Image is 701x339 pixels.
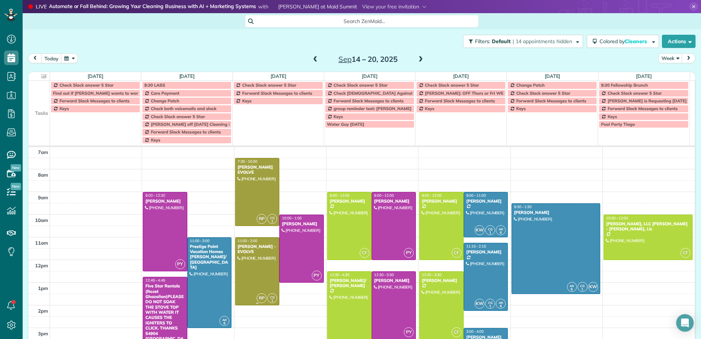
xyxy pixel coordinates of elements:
span: 9:30 LABS [144,82,165,88]
span: with [258,3,268,10]
span: 3:00 - 4:00 [466,329,484,334]
small: 1 [268,218,277,225]
small: 6 [220,320,229,327]
a: Filters: Default | 14 appointments hidden [459,35,583,48]
div: [PERSON_NAME] [281,221,322,226]
span: 12:30 - 3:30 [422,272,441,277]
span: Find out if [PERSON_NAME] wants to work [53,90,141,96]
span: 9:30 Fellowship Brunch [601,82,648,88]
span: Colored by [600,38,650,45]
span: [PERSON_NAME]: OFF Thurs or Fri WEEKLY [425,90,513,96]
span: Keys [60,106,69,111]
img: dan-young.jpg [269,4,275,10]
small: 6 [496,229,505,236]
div: [PERSON_NAME] [329,199,369,204]
span: PY [312,271,322,280]
button: prev [28,53,42,63]
button: Actions [662,35,696,48]
span: Forward Slack Messages to clients [60,98,130,103]
span: [PERSON_NAME] at Maid Summit [278,3,357,10]
span: Forward Slack Messages to clients [242,90,312,96]
small: 1 [268,297,277,304]
span: CG [488,227,493,231]
div: [PERSON_NAME] [466,249,506,255]
div: Open Intercom Messenger [676,314,694,332]
span: Keys [151,137,160,143]
span: 12:45 - 4:45 [145,278,165,283]
span: 8am [38,172,48,178]
span: 11:15 - 2:15 [466,244,486,249]
span: Check [DEMOGRAPHIC_DATA] Against Spreadsheet [334,90,440,96]
span: Keys [334,114,343,119]
button: Week [658,53,682,63]
span: Check Slack answer 5 Star [151,114,205,119]
span: 12pm [35,263,48,268]
span: Check Slack answer 5 Star [242,82,296,88]
span: 11:00 - 2:00 [238,238,257,243]
span: Check Slack answer 5 Star [60,82,114,88]
span: CG [488,301,493,305]
span: Default [492,38,511,45]
span: PY [404,327,414,337]
a: [DATE] [179,73,195,79]
span: Keys [516,106,526,111]
span: 9:30 - 1:30 [514,204,532,209]
span: Change Patch [151,98,179,103]
span: 9:00 - 12:00 [374,193,394,198]
span: PY [175,259,185,269]
button: Filters: Default | 14 appointments hidden [463,35,583,48]
div: [PERSON_NAME]/ [PERSON_NAME] [329,278,369,289]
span: 7am [38,149,48,155]
span: 12:30 - 3:30 [374,272,394,277]
span: KW [475,225,484,235]
small: 6 [567,286,576,293]
a: [DATE] [362,73,378,79]
span: CG [580,284,585,288]
div: [PERSON_NAME] - EVOLVE [237,244,277,255]
span: 1pm [38,285,48,291]
span: Check Slack answer 5 Star [334,82,388,88]
span: Check Slack answer 5 Star [425,82,479,88]
span: CF [452,248,461,258]
span: Keys [608,114,617,119]
span: PY [404,248,414,258]
span: Forward Slack Messages to clients [608,106,678,111]
h2: 14 – 20, 2025 [322,55,414,63]
span: KW [475,299,484,309]
span: CF [452,327,461,337]
span: 2pm [38,308,48,314]
span: Forward Slack Messages to clients [516,98,586,103]
span: 9:00 - 12:30 [145,193,165,198]
span: AR [222,318,227,322]
span: AR [570,284,574,288]
span: Filters: [475,38,490,45]
span: Care Payment [151,90,179,96]
span: Check Slack answer 5 Star [516,90,570,96]
span: 12:30 - 4:30 [330,272,349,277]
span: Keys [242,98,252,103]
div: [PERSON_NAME] [145,199,185,204]
span: [PERSON_NAME] off [DATE] Cleaning Restaurant [151,121,251,127]
a: [DATE] [636,73,652,79]
span: 9:00 - 11:00 [466,193,486,198]
span: | 14 appointments hidden [513,38,572,45]
small: 1 [578,286,587,293]
div: [PERSON_NAME] [421,278,461,283]
span: 10am [35,217,48,223]
span: Change Patch [516,82,545,88]
span: AR [499,301,503,305]
span: group reminder text: [PERSON_NAME] [334,106,411,111]
span: Forward Slack Messages to clients [334,98,404,103]
span: New [11,164,21,172]
span: Pool Party Tiago [601,121,635,127]
button: Colored byCleaners [587,35,659,48]
span: RP [257,214,267,224]
div: Prestige Point Vacation Homes [PERSON_NAME]/ [GEOGRAPHIC_DATA] [189,244,230,270]
a: [DATE] [271,73,286,79]
strong: Automate or Fall Behind: Growing Your Cleaning Business with AI + Marketing Systems [49,3,256,11]
a: [DATE] [88,73,103,79]
span: Check both voicemails and slack [151,106,217,111]
span: CF [360,248,369,258]
span: RP [257,293,267,303]
div: [PERSON_NAME], LLC [PERSON_NAME] - [PERSON_NAME], Llc [606,221,690,232]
